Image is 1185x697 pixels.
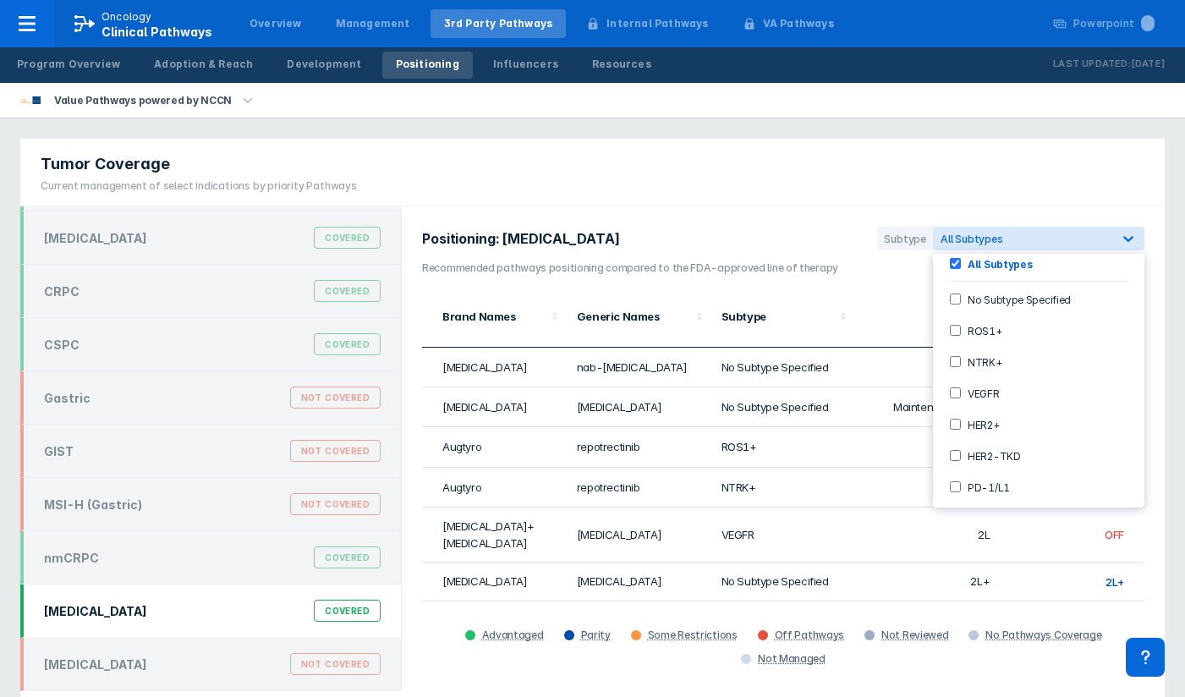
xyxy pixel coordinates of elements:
a: Overview [236,9,315,38]
div: Covered [314,227,381,249]
td: No Subtype Specified [711,563,856,601]
td: No Subtype Specified [711,387,856,427]
a: Resources [579,52,665,79]
td: 2L [855,508,1000,563]
label: PD-1/L1 [961,480,1010,494]
td: 1L [855,348,1000,387]
div: Resources [592,57,651,72]
span: 2L+ [1105,575,1124,589]
a: Adoption & Reach [140,52,266,79]
td: repotrectinib [567,427,711,467]
td: 1L+ [855,427,1000,467]
td: No Subtype Specified [711,348,856,387]
label: VEGFR [961,386,1000,400]
span: OFF [1105,528,1124,541]
div: Development [287,57,361,72]
div: Positioning [396,57,459,72]
span: Clinical Pathways [101,25,212,39]
div: Covered [314,600,381,622]
td: nab-[MEDICAL_DATA] [567,348,711,387]
div: Value Pathways powered by NCCN [47,89,239,113]
div: Parity [581,628,611,642]
td: [MEDICAL_DATA] [567,387,711,427]
label: No Subtype Specified [961,292,1071,306]
td: ROS1+ [711,427,856,467]
div: Subtype [877,227,933,250]
div: FDA Line [865,310,979,323]
h3: Recommended pathways positioning compared to the FDA-approved line of therapy [422,261,1144,276]
div: Covered [314,333,381,355]
div: Overview [250,16,302,31]
div: Subtype [721,310,836,323]
td: Augtyro [422,427,567,467]
div: CRPC [44,284,80,299]
div: Some Restrictions [648,628,738,642]
div: Not Covered [290,493,381,515]
div: Internal Pathways [606,16,708,31]
td: NTRK+ [711,468,856,508]
div: [MEDICAL_DATA] [44,231,147,245]
div: Not Covered [290,387,381,409]
div: Program Overview [17,57,120,72]
td: VEGFR [711,508,856,563]
td: [MEDICAL_DATA]+[MEDICAL_DATA] [422,508,567,563]
div: Current management of select indications by priority Pathways [41,178,357,194]
td: [MEDICAL_DATA] [422,563,567,601]
div: [MEDICAL_DATA] [44,657,147,672]
label: NTRK+ [961,354,1002,369]
div: Influencers [493,57,558,72]
div: [MEDICAL_DATA] [44,604,147,618]
div: nmCRPC [44,551,99,565]
div: Not Covered [290,440,381,462]
a: Positioning [382,52,473,79]
p: [DATE] [1131,56,1165,73]
td: [MEDICAL_DATA] [422,601,567,656]
td: repotrectinib [567,468,711,508]
div: GIST [44,444,74,458]
div: Advantaged [482,628,544,642]
td: Augtyro [422,468,567,508]
div: MSI-H (Gastric) [44,497,142,512]
div: Brand Names [442,310,546,323]
td: [MEDICAL_DATA] [567,508,711,563]
td: Maintenance & 2L+ [855,387,1000,427]
img: value-pathways-nccn [20,96,41,105]
div: Not Covered [290,653,381,675]
div: 3rd Party Pathways [444,16,553,31]
div: Powerpoint [1073,16,1155,31]
div: Generic Names [577,310,691,323]
p: Last Updated: [1053,56,1131,73]
label: All Subtypes [961,256,1032,271]
a: Development [273,52,375,79]
td: 1L+ [855,468,1000,508]
div: Covered [314,546,381,568]
div: Management [336,16,410,31]
td: [MEDICAL_DATA] [422,387,567,427]
a: Management [322,9,424,38]
label: HER2-TKD [961,448,1021,463]
div: CSPC [44,338,80,352]
td: 2L [855,601,1000,656]
td: [MEDICAL_DATA] [422,348,567,387]
div: No Pathways Coverage [985,628,1101,642]
h2: Positioning: [MEDICAL_DATA] [422,231,630,247]
div: Contact Support [1126,638,1165,677]
a: 3rd Party Pathways [431,9,567,38]
p: Oncology [101,9,152,25]
td: [fam-] [MEDICAL_DATA] deruxtecan [567,601,711,656]
div: Covered [314,280,381,302]
div: Adoption & Reach [154,57,253,72]
label: ROS1+ [961,323,1002,338]
div: Not Reviewed [881,628,948,642]
div: Off Pathways [775,628,844,642]
span: All Subtypes [941,233,1003,245]
a: Program Overview [3,52,134,79]
span: Tumor Coverage [41,154,170,174]
td: 2L+ [855,563,1000,601]
td: HER2+ [711,601,856,656]
div: VA Pathways [763,16,834,31]
div: Not Managed [758,652,826,666]
label: HER2+ [961,417,1000,431]
a: Influencers [480,52,572,79]
div: Gastric [44,391,91,405]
